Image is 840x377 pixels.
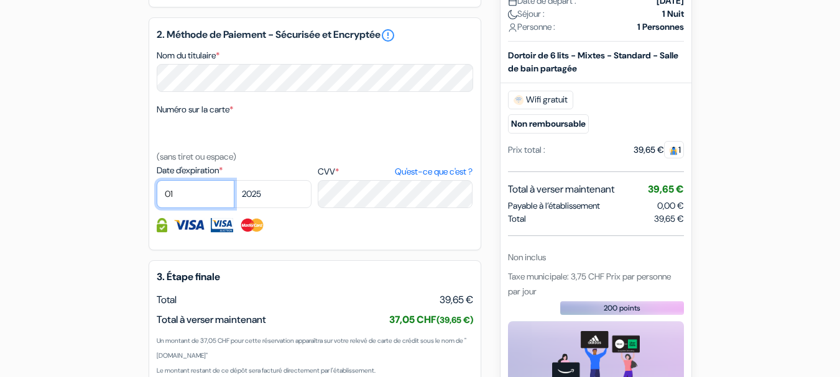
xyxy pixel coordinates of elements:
[508,181,614,196] span: Total à verser maintenant
[157,337,466,360] small: Un montant de 37,05 CHF pour cette réservation apparaîtra sur votre relevé de carte de crédit sou...
[239,218,265,232] img: Master Card
[634,143,684,156] div: 39,65 €
[440,293,473,307] span: 39,65 €
[436,314,473,325] small: (39,65 €)
[508,9,517,19] img: moon.svg
[157,218,167,232] img: Information de carte de crédit entièrement encryptée et sécurisée
[395,165,473,178] a: Qu'est-ce que c'est ?
[508,270,671,296] span: Taxe municipale: 3,75 CHF Prix par personne par jour
[157,49,219,62] label: Nom du titulaire
[157,366,376,375] small: Le montant restant de ce dépôt sera facturé directement par l'établissement.
[664,140,684,158] span: 1
[657,199,684,211] span: 0,00 €
[508,212,526,225] span: Total
[669,145,678,155] img: guest.svg
[508,114,589,133] small: Non remboursable
[654,212,684,225] span: 39,65 €
[508,143,545,156] div: Prix total :
[508,90,573,109] span: Wifi gratuit
[211,218,233,232] img: Visa Electron
[157,28,473,43] h5: 2. Méthode de Paiement - Sécurisée et Encryptée
[157,293,177,306] span: Total
[157,271,473,283] h5: 3. Étape finale
[157,313,266,326] span: Total à verser maintenant
[157,103,233,116] label: Numéro sur la carte
[381,28,395,43] a: error_outline
[157,151,236,162] small: (sans tiret ou espace)
[508,7,545,20] span: Séjour :
[157,164,312,177] label: Date d'expiration
[508,20,555,33] span: Personne :
[514,94,524,104] img: free_wifi.svg
[662,7,684,20] strong: 1 Nuit
[508,199,600,212] span: Payable à l’établissement
[173,218,205,232] img: Visa
[508,250,684,263] div: Non inclus
[389,313,473,326] span: 37,05 CHF
[318,165,473,178] label: CVV
[604,302,640,313] span: 200 points
[637,20,684,33] strong: 1 Personnes
[508,49,678,73] b: Dortoir de 6 lits - Mixtes - Standard - Salle de bain partagée
[648,182,684,195] span: 39,65 €
[508,22,517,32] img: user_icon.svg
